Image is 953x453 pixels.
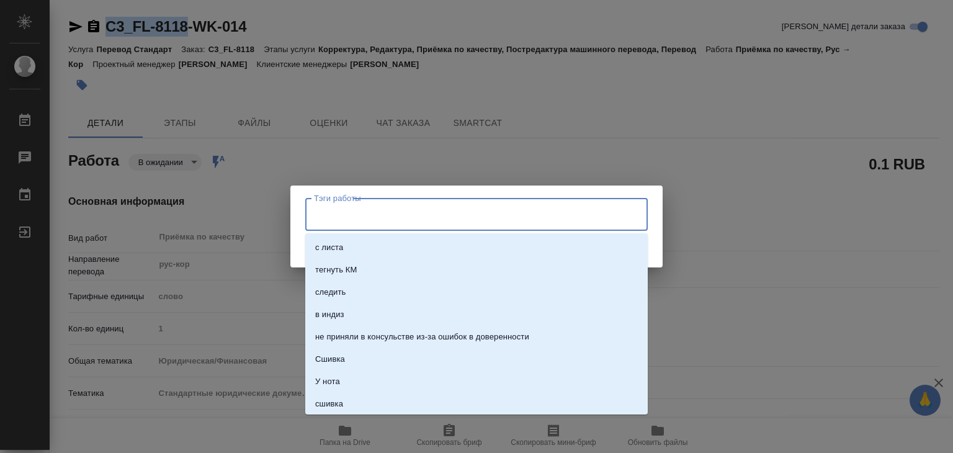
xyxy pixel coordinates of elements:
[315,398,343,410] p: сшивка
[315,241,343,254] p: с листа
[315,308,344,321] p: в индиз
[315,286,346,298] p: следить
[315,353,345,366] p: Сшивка
[315,264,357,276] p: тегнуть КМ
[315,375,340,388] p: У нота
[315,331,529,343] p: не приняли в консульстве из-за ошибок в доверенности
